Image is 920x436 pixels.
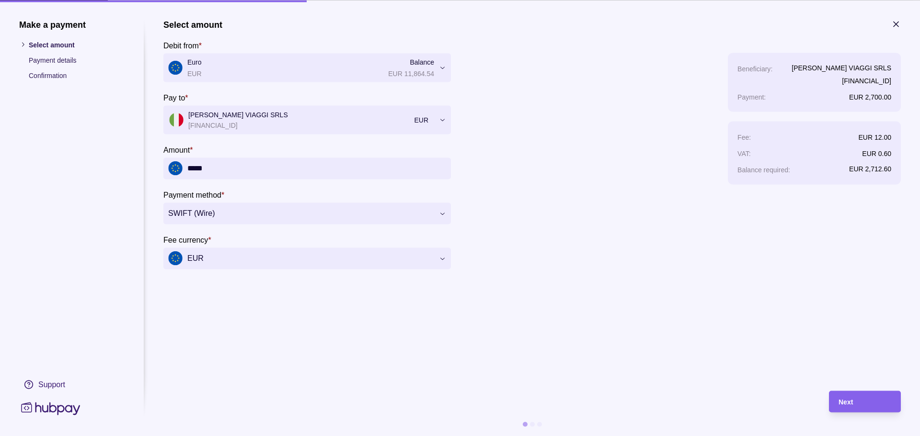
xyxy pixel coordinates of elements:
[168,161,183,176] img: eu
[737,93,766,101] p: Payment :
[163,93,185,101] p: Pay to
[29,55,125,65] p: Payment details
[163,189,224,200] label: Payment method
[792,75,891,86] p: [FINANCIAL_ID]
[163,144,193,155] label: Amount
[849,93,891,101] p: EUR 2,700.00
[737,133,751,141] p: Fee :
[163,190,221,199] p: Payment method
[163,234,211,245] label: Fee currency
[187,157,446,179] input: amount
[163,235,208,244] p: Fee currency
[163,39,202,51] label: Debit from
[163,145,190,154] p: Amount
[737,65,772,72] p: Beneficiary :
[737,149,751,157] p: VAT :
[792,62,891,73] p: [PERSON_NAME] VIAGGI SRLS
[19,19,125,30] h1: Make a payment
[839,398,853,406] span: Next
[829,391,901,412] button: Next
[29,39,125,50] p: Select amount
[849,165,891,172] p: EUR 2,712.60
[163,41,199,49] p: Debit from
[163,19,222,30] h1: Select amount
[19,374,125,394] a: Support
[862,149,891,157] p: EUR 0.60
[29,70,125,80] p: Confirmation
[737,166,790,173] p: Balance required :
[38,379,65,390] div: Support
[169,112,184,127] img: it
[188,109,409,120] p: [PERSON_NAME] VIAGGI SRLS
[859,133,891,141] p: EUR 12.00
[163,91,188,103] label: Pay to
